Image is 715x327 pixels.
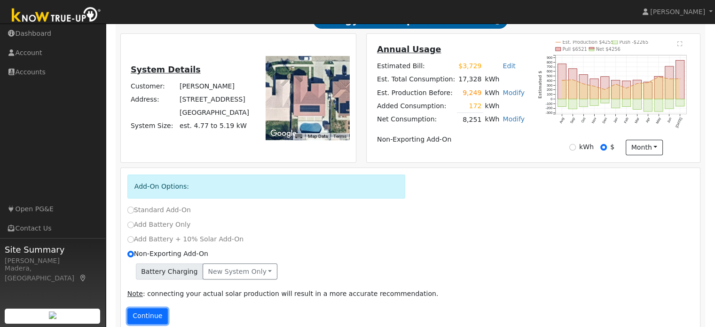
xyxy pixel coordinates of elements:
[579,142,594,152] label: kWh
[654,99,663,112] rect: onclick=""
[547,56,552,60] text: 900
[178,93,251,106] td: [STREET_ADDRESS]
[665,99,674,109] rect: onclick=""
[127,236,134,243] input: Add Battery + 10% Solar Add-On
[538,71,543,98] text: Estimated $
[178,80,251,93] td: [PERSON_NAME]
[129,93,178,106] td: Address:
[579,99,588,106] rect: onclick=""
[375,113,456,127] td: Net Consumption:
[579,74,588,99] rect: onclick=""
[568,69,577,99] rect: onclick=""
[127,220,191,230] label: Add Battery Only
[547,88,552,92] text: 200
[596,47,621,52] text: Net $4256
[375,133,526,146] td: Non-Exporting Add-On
[457,73,483,86] td: 17,328
[558,117,565,124] text: Aug
[623,117,629,124] text: Feb
[127,251,134,257] input: Non-Exporting Add-On
[590,79,598,99] rect: onclick=""
[633,80,641,99] rect: onclick=""
[669,78,670,80] circle: onclick=""
[568,99,577,109] rect: onclick=""
[650,8,705,16] span: [PERSON_NAME]
[654,76,663,99] rect: onclick=""
[7,5,106,26] img: Know True-Up
[457,99,483,113] td: 172
[483,86,501,99] td: kWh
[679,78,681,80] circle: onclick=""
[644,99,652,111] rect: onclick=""
[665,66,674,99] rect: onclick=""
[375,86,456,99] td: Est. Production Before:
[547,74,552,78] text: 500
[644,82,652,99] rect: onclick=""
[503,89,525,96] a: Modify
[375,99,456,113] td: Added Consumption:
[561,80,563,81] circle: onclick=""
[129,120,178,133] td: System Size:
[634,117,640,124] text: Mar
[547,64,552,69] text: 700
[626,140,663,156] button: month
[127,205,191,215] label: Standard Add-On
[268,128,299,140] img: Google
[666,117,672,124] text: Jun
[295,133,302,140] button: Keyboard shortcuts
[127,234,244,244] label: Add Battery + 10% Solar Add-On
[626,88,627,89] circle: onclick=""
[129,80,178,93] td: Customer:
[633,99,641,109] rect: onclick=""
[601,99,609,103] rect: onclick=""
[546,102,553,106] text: -100
[127,207,134,213] input: Standard Add-On
[377,45,441,54] u: Annual Usage
[645,117,651,124] text: Apr
[610,142,614,152] label: $
[600,144,607,151] input: $
[647,82,649,83] circle: onclick=""
[581,117,587,123] text: Oct
[333,134,346,139] a: Terms (opens in new tab)
[308,133,328,140] button: Map Data
[375,60,456,73] td: Estimated Bill:
[546,111,553,115] text: -300
[583,83,584,85] circle: onclick=""
[375,73,456,86] td: Est. Total Consumption:
[127,249,208,259] label: Non-Exporting Add-On
[572,79,574,80] circle: onclick=""
[605,89,606,90] circle: onclick=""
[268,128,299,140] a: Open this area in Google Maps (opens a new window)
[658,76,660,78] circle: onclick=""
[676,60,684,99] rect: onclick=""
[79,274,87,282] a: Map
[483,99,501,113] td: kWh
[622,99,631,106] rect: onclick=""
[49,311,56,319] img: retrieve
[569,144,576,151] input: kWh
[594,86,595,87] circle: onclick=""
[178,106,251,120] td: [GEOGRAPHIC_DATA]
[655,117,662,125] text: May
[569,117,576,124] text: Sep
[558,99,566,106] rect: onclick=""
[203,263,277,279] button: New system only
[622,81,631,99] rect: onclick=""
[457,60,483,73] td: $3,729
[636,83,638,84] circle: onclick=""
[136,263,203,279] span: Battery Charging
[613,117,619,124] text: Jan
[563,47,587,52] text: Pull $6521
[558,64,566,99] rect: onclick=""
[127,308,168,324] button: Continue
[546,106,553,110] text: -200
[612,80,620,99] rect: onclick=""
[615,83,616,85] circle: onclick=""
[547,79,552,83] text: 400
[620,40,649,45] text: Push -$2265
[675,117,683,128] text: [DATE]
[127,290,439,297] span: : connecting your actual solar production will result in a more accurate recommendation.
[5,256,101,266] div: [PERSON_NAME]
[677,41,683,47] text: 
